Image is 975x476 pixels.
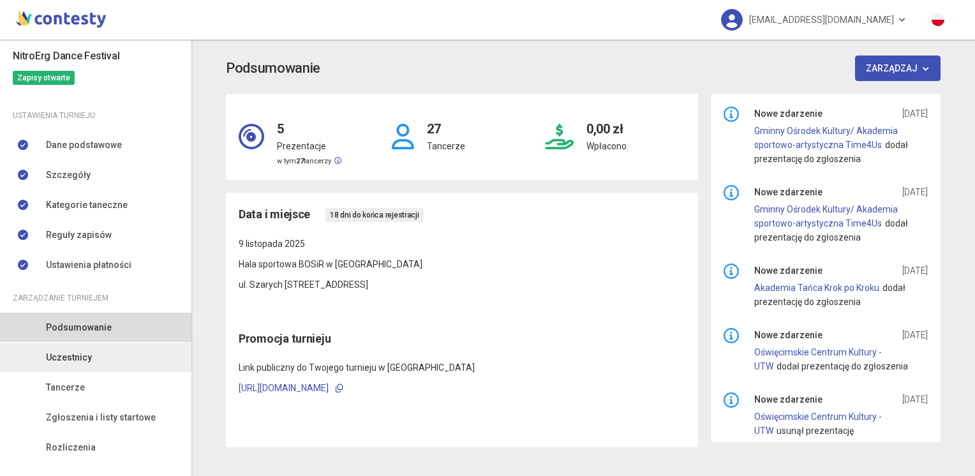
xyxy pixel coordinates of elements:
span: Nowe zdarzenie [754,328,822,342]
span: Dane podstawowe [46,138,122,152]
p: ul. Szarych [STREET_ADDRESS] [239,278,685,292]
span: Nowe zdarzenie [754,264,822,278]
p: Prezentacje [277,139,341,153]
span: Szczegóły [46,168,91,182]
p: Link publiczny do Twojego turnieju w [GEOGRAPHIC_DATA] [239,361,685,375]
span: Reguły zapisów [46,228,112,242]
span: [DATE] [902,185,928,199]
span: dodał prezentację do zgłoszenia [777,361,908,371]
p: Wpłacono [586,139,627,153]
span: 18 dni do końca rejestracji [325,208,424,222]
a: Gminny Ośrodek Kultury/ Akademia sportowo-artystyczna Time4Us [754,126,898,150]
p: Tancerze [427,139,465,153]
span: Ustawienia płatności [46,258,131,272]
a: [URL][DOMAIN_NAME] [239,383,329,393]
button: Zarządzaj [855,56,941,81]
span: Nowe zdarzenie [754,392,822,406]
span: Data i miejsce [239,205,310,223]
a: Oświęcimskie Centrum Kultury - UTW [754,347,882,371]
span: 9 listopada 2025 [239,239,305,249]
a: Gminny Ośrodek Kultury/ Akademia sportowo-artystyczna Time4Us [754,204,898,228]
a: Oświęcimskie Centrum Kultury - UTW [754,412,882,436]
img: info [724,185,739,200]
span: Kategorie taneczne [46,198,128,212]
small: w tym tancerzy [277,157,341,165]
h4: 5 [277,107,341,139]
span: Podsumowanie [46,320,112,334]
h4: 27 [427,107,465,139]
span: Uczestnicy [46,350,92,364]
span: Nowe zdarzenie [754,107,822,121]
h4: 0,00 zł [586,107,627,139]
img: info [724,107,739,122]
img: info [724,264,739,279]
span: Rozliczenia [46,440,96,454]
div: Ustawienia turnieju [13,108,179,123]
span: [DATE] [902,107,928,121]
span: Tancerze [46,380,85,394]
img: info [724,392,739,408]
span: usunął prezentację [777,426,854,436]
h6: NitroErg Dance Festival [13,48,179,64]
span: [DATE] [902,264,928,278]
span: Zapisy otwarte [13,71,75,85]
span: [EMAIL_ADDRESS][DOMAIN_NAME] [749,6,894,33]
strong: 27 [296,157,304,165]
h3: Podsumowanie [226,57,320,80]
app-title: Podsumowanie [226,56,941,81]
span: Nowe zdarzenie [754,185,822,199]
p: Hala sportowa BOSiR w [GEOGRAPHIC_DATA] [239,257,685,271]
span: Zarządzanie turniejem [13,291,108,305]
span: [DATE] [902,392,928,406]
span: [DATE] [902,328,928,342]
span: Promocja turnieju [239,332,331,345]
img: info [724,328,739,343]
a: Akademia Tańca Krok po Kroku [754,283,879,293]
span: Zgłoszenia i listy startowe [46,410,156,424]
